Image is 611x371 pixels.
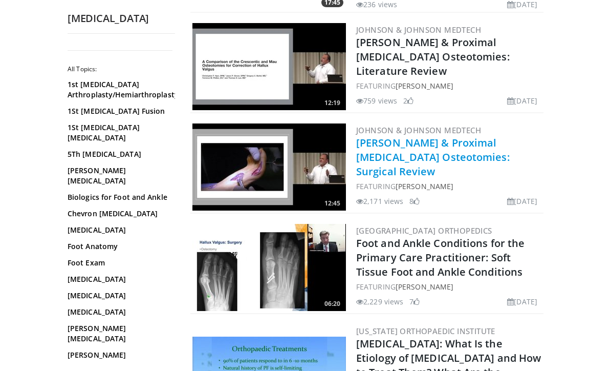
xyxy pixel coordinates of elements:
[396,181,453,191] a: [PERSON_NAME]
[321,98,343,108] span: 12:19
[68,258,170,268] a: Foot Exam
[68,323,170,344] a: [PERSON_NAME][MEDICAL_DATA]
[68,209,170,219] a: Chevron [MEDICAL_DATA]
[507,196,537,207] li: [DATE]
[68,106,170,116] a: 1St [MEDICAL_DATA] Fusion
[356,326,495,336] a: [US_STATE] Orthopaedic Institute
[356,95,397,106] li: 759 views
[356,296,403,307] li: 2,229 views
[192,23,346,110] a: 12:19
[68,122,170,143] a: 1St [MEDICAL_DATA] [MEDICAL_DATA]
[321,299,343,308] span: 06:20
[356,196,403,207] li: 2,171 views
[68,12,175,25] h2: [MEDICAL_DATA]
[507,296,537,307] li: [DATE]
[403,95,413,106] li: 2
[192,123,346,211] img: 25bc7737-21b0-4658-bbb6-0ac9520600cc.300x170_q85_crop-smart_upscale.jpg
[409,196,420,207] li: 8
[356,236,525,279] a: Foot and Ankle Conditions for the Primary Care Practitioner: Soft Tissue Foot and Ankle Conditions
[192,23,346,110] img: 6732310f-9ec0-4901-9ef5-f3fbf5761d4a.300x170_q85_crop-smart_upscale.jpg
[68,350,170,360] a: [PERSON_NAME]
[192,224,346,311] a: 06:20
[356,281,541,292] div: FEATURING
[68,65,172,73] h2: All Topics:
[192,224,346,311] img: 41722aff-e780-440d-842e-bf809c9f391f.300x170_q85_crop-smart_upscale.jpg
[68,149,170,159] a: 5Th [MEDICAL_DATA]
[192,123,346,211] a: 12:45
[396,282,453,292] a: [PERSON_NAME]
[321,199,343,208] span: 12:45
[356,225,492,236] a: [GEOGRAPHIC_DATA] Orthopedics
[356,125,481,135] a: Johnson & Johnson MedTech
[68,241,170,252] a: Foot Anatomy
[507,95,537,106] li: [DATE]
[396,81,453,91] a: [PERSON_NAME]
[356,80,541,91] div: FEATURING
[68,291,170,301] a: [MEDICAL_DATA]
[68,307,170,317] a: [MEDICAL_DATA]
[68,274,170,284] a: [MEDICAL_DATA]
[68,166,170,186] a: [PERSON_NAME][MEDICAL_DATA]
[68,192,170,202] a: Biologics for Foot and Ankle
[356,25,481,35] a: Johnson & Johnson MedTech
[409,296,420,307] li: 7
[68,225,170,235] a: [MEDICAL_DATA]
[356,136,510,178] a: [PERSON_NAME] & Proximal [MEDICAL_DATA] Osteotomies: Surgical Review
[356,181,541,192] div: FEATURING
[356,35,510,78] a: [PERSON_NAME] & Proximal [MEDICAL_DATA] Osteotomies: Literature Review
[68,79,170,100] a: 1st [MEDICAL_DATA] Arthroplasty/Hemiarthroplasty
